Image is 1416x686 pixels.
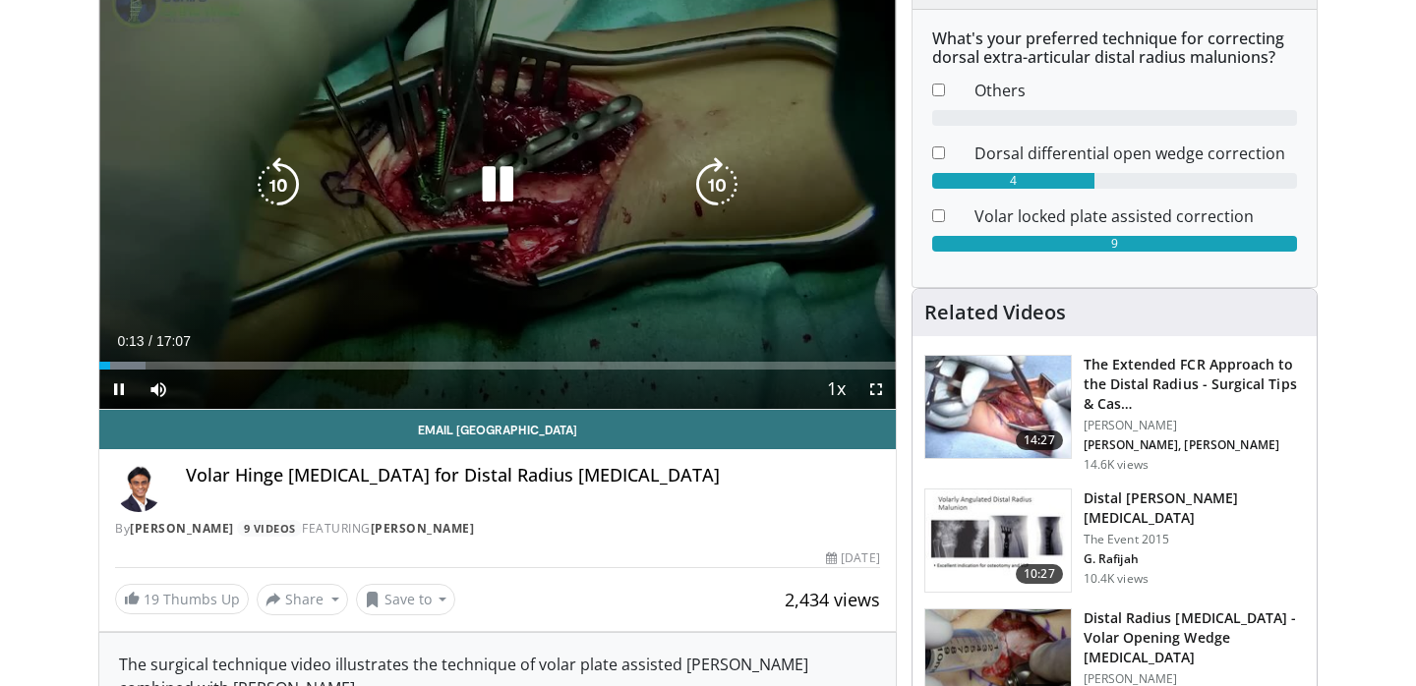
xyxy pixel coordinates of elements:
h3: Distal Radius [MEDICAL_DATA] - Volar Opening Wedge [MEDICAL_DATA] [1084,608,1305,667]
p: 10.4K views [1084,571,1149,587]
a: [PERSON_NAME] [371,520,475,537]
button: Mute [139,370,178,409]
button: Fullscreen [856,370,896,409]
div: 4 [932,173,1094,189]
h4: Volar Hinge [MEDICAL_DATA] for Distal Radius [MEDICAL_DATA] [186,465,880,486]
a: 19 Thumbs Up [115,584,249,614]
button: Save to [356,584,456,615]
p: The Event 2015 [1084,532,1305,547]
button: Share [257,584,348,615]
dd: Dorsal differential open wedge correction [960,142,1312,165]
span: 10:27 [1016,564,1063,584]
span: / [148,333,152,349]
div: 9 [932,236,1297,252]
a: [PERSON_NAME] [130,520,234,537]
button: Pause [99,370,139,409]
h3: The Extended FCR Approach to the Distal Radius - Surgical Tips & Cas… [1084,355,1305,414]
h3: Distal [PERSON_NAME][MEDICAL_DATA] [1084,488,1305,528]
p: G. Rafijah [1084,551,1305,567]
span: 14:27 [1016,430,1063,450]
span: 19 [144,590,159,608]
span: 17:07 [156,333,191,349]
button: Playback Rate [817,370,856,409]
h6: What's your preferred technique for correcting dorsal extra-articular distal radius malunions? [932,29,1297,67]
a: 14:27 The Extended FCR Approach to the Distal Radius - Surgical Tips & Cas… [PERSON_NAME] [PERSON... [924,355,1305,473]
p: [PERSON_NAME] [1084,418,1305,433]
span: 2,434 views [785,588,880,611]
h4: Related Videos [924,301,1066,324]
a: Email [GEOGRAPHIC_DATA] [99,410,896,449]
p: 14.6K views [1084,457,1149,473]
a: 9 Videos [237,520,302,537]
div: By FEATURING [115,520,880,538]
img: d9e2a242-a8cd-4962-96ed-f6e7b6889c39.150x105_q85_crop-smart_upscale.jpg [925,489,1071,592]
div: [DATE] [826,549,879,567]
dd: Others [960,79,1312,102]
a: 10:27 Distal [PERSON_NAME][MEDICAL_DATA] The Event 2015 G. Rafijah 10.4K views [924,488,1305,593]
img: 2c6ec3c6-68ea-4c94-873f-422dc06e1622.150x105_q85_crop-smart_upscale.jpg [925,356,1071,458]
p: [PERSON_NAME], [PERSON_NAME] [1084,437,1305,453]
div: Progress Bar [99,362,896,370]
span: 0:13 [117,333,144,349]
dd: Volar locked plate assisted correction [960,204,1312,228]
img: Avatar [115,465,162,512]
